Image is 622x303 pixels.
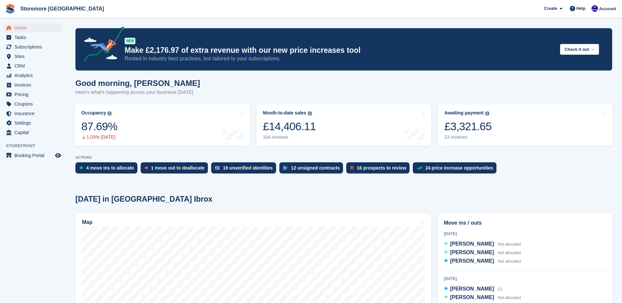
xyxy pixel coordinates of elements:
[599,6,616,12] span: Account
[14,80,54,90] span: Invoices
[125,46,555,55] p: Make £2,176.97 of extra revenue with our new price increases tool
[14,23,54,32] span: Home
[444,285,502,293] a: [PERSON_NAME] 13
[14,52,54,61] span: Sites
[75,89,200,96] p: Here's what's happening across your business [DATE]
[450,286,494,292] span: [PERSON_NAME]
[14,128,54,137] span: Capital
[14,118,54,128] span: Settings
[3,151,62,160] a: menu
[498,259,521,264] span: Not allocated
[14,61,54,71] span: CRM
[576,5,586,12] span: Help
[54,151,62,159] a: Preview store
[211,162,279,177] a: 19 unverified identities
[14,109,54,118] span: Insurance
[3,33,62,42] a: menu
[450,241,494,247] span: [PERSON_NAME]
[444,110,484,116] div: Awaiting payment
[3,42,62,51] a: menu
[450,250,494,255] span: [PERSON_NAME]
[223,165,273,171] div: 19 unverified identities
[215,166,220,170] img: verify_identity-adf6edd0f0f0b5bbfe63781bf79b02c33cf7c696d77639b501bdc392416b5a36.svg
[498,251,521,255] span: Not allocated
[14,151,54,160] span: Booking Portal
[438,104,613,146] a: Awaiting payment £3,321.65 23 invoices
[592,5,598,12] img: Angela
[350,166,353,170] img: prospect-51fa495bee0391a8d652442698ab0144808aea92771e9ea1ae160a38d050c398.svg
[78,27,124,64] img: price-adjustments-announcement-icon-8257ccfd72463d97f412b2fc003d46551f7dbcb40ab6d574587a9cd5c0d94...
[81,120,117,133] div: 87.69%
[3,61,62,71] a: menu
[75,155,612,160] p: ACTIONS
[75,162,141,177] a: 4 move ins to allocate
[14,71,54,80] span: Analytics
[18,3,107,14] a: Storemore [GEOGRAPHIC_DATA]
[151,165,205,171] div: 1 move out to deallocate
[444,257,521,266] a: [PERSON_NAME] Not allocated
[444,249,521,257] a: [PERSON_NAME] Not allocated
[425,165,493,171] div: 24 price increase opportunities
[3,90,62,99] a: menu
[3,52,62,61] a: menu
[3,80,62,90] a: menu
[444,240,521,249] a: [PERSON_NAME] Not allocated
[444,293,521,302] a: [PERSON_NAME] Not allocated
[14,99,54,109] span: Coupons
[82,219,92,225] h2: Map
[263,120,316,133] div: £14,406.11
[291,165,340,171] div: 12 unsigned contracts
[6,143,65,149] span: Storefront
[81,134,117,140] div: 1.03% [DATE]
[444,276,606,282] div: [DATE]
[75,195,212,204] h2: [DATE] in [GEOGRAPHIC_DATA] Ibrox
[444,120,492,133] div: £3,321.65
[498,287,502,292] span: 13
[3,23,62,32] a: menu
[357,165,406,171] div: 16 prospects to review
[75,104,250,146] a: Occupancy 87.69% 1.03% [DATE]
[3,99,62,109] a: menu
[279,162,347,177] a: 12 unsigned contracts
[308,111,312,115] img: icon-info-grey-7440780725fd019a000dd9b08b2336e03edf1995a4989e88bcd33f0948082b44.svg
[346,162,413,177] a: 16 prospects to review
[450,258,494,264] span: [PERSON_NAME]
[3,128,62,137] a: menu
[485,111,489,115] img: icon-info-grey-7440780725fd019a000dd9b08b2336e03edf1995a4989e88bcd33f0948082b44.svg
[544,5,557,12] span: Create
[108,111,111,115] img: icon-info-grey-7440780725fd019a000dd9b08b2336e03edf1995a4989e88bcd33f0948082b44.svg
[125,55,555,62] p: Rooted in industry best practices, but tailored to your subscriptions.
[498,242,521,247] span: Not allocated
[86,165,134,171] div: 4 move ins to allocate
[263,110,306,116] div: Month-to-date sales
[444,219,606,227] h2: Move ins / outs
[450,294,494,300] span: [PERSON_NAME]
[5,4,15,14] img: stora-icon-8386f47178a22dfd0bd8f6a31ec36ba5ce8667c1dd55bd0f319d3a0aa187defe.svg
[498,295,521,300] span: Not allocated
[14,42,54,51] span: Subscriptions
[560,44,599,55] button: Check it out →
[283,166,288,170] img: contract_signature_icon-13c848040528278c33f63329250d36e43548de30e8caae1d1a13099fd9432cc5.svg
[444,231,606,237] div: [DATE]
[417,167,422,170] img: price_increase_opportunities-93ffe204e8149a01c8c9dc8f82e8f89637d9d84a8eef4429ea346261dce0b2c0.svg
[413,162,500,177] a: 24 price increase opportunities
[3,118,62,128] a: menu
[125,38,135,44] div: NEW
[256,104,431,146] a: Month-to-date sales £14,406.11 104 invoices
[263,134,316,140] div: 104 invoices
[141,162,211,177] a: 1 move out to deallocate
[3,71,62,80] a: menu
[14,90,54,99] span: Pricing
[145,166,148,170] img: move_outs_to_deallocate_icon-f764333ba52eb49d3ac5e1228854f67142a1ed5810a6f6cc68b1a99e826820c5.svg
[444,134,492,140] div: 23 invoices
[14,33,54,42] span: Tasks
[79,166,83,170] img: move_ins_to_allocate_icon-fdf77a2bb77ea45bf5b3d319d69a93e2d87916cf1d5bf7949dd705db3b84f3ca.svg
[75,79,200,88] h1: Good morning, [PERSON_NAME]
[81,110,106,116] div: Occupancy
[3,109,62,118] a: menu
